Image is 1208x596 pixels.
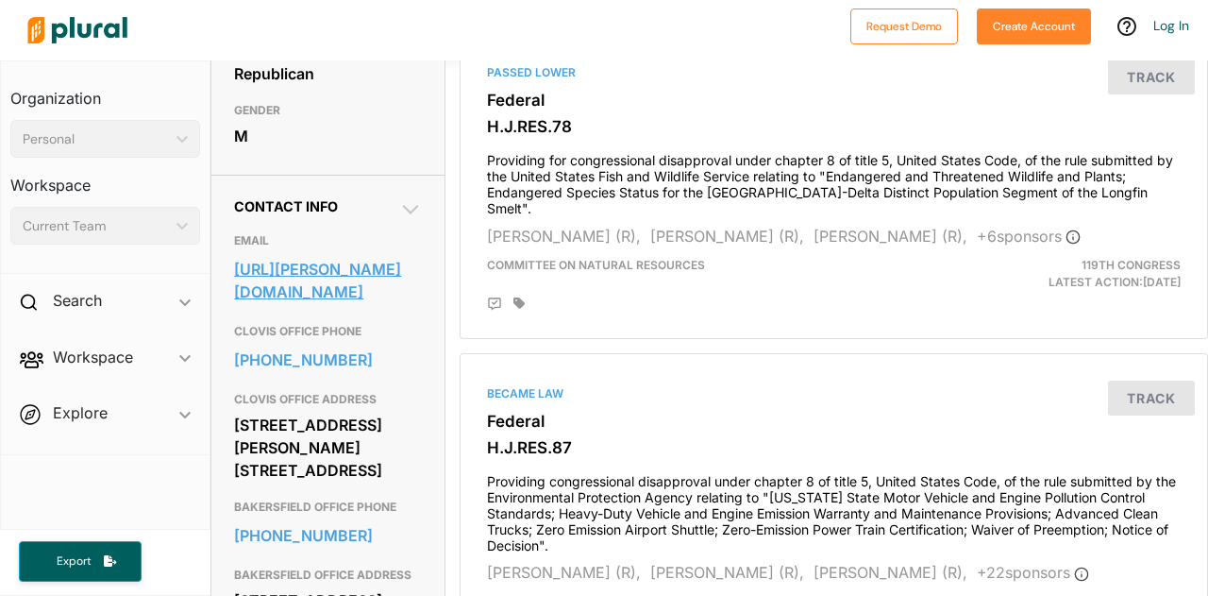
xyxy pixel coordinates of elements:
span: [PERSON_NAME] (R), [650,227,804,246]
div: Add Position Statement [487,297,502,312]
h2: Search [53,290,102,311]
div: Republican [234,60,422,88]
a: Log In [1153,17,1189,34]
a: [PHONE_NUMBER] [234,521,422,550]
div: [STREET_ADDRESS][PERSON_NAME] [STREET_ADDRESS] [234,411,422,485]
span: + 6 sponsor s [977,227,1081,246]
div: M [234,122,422,150]
h3: GENDER [234,99,422,122]
h4: Providing for congressional disapproval under chapter 8 of title 5, United States Code, of the ru... [487,144,1181,216]
div: Add tags [513,297,525,310]
h3: BAKERSFIELD OFFICE ADDRESS [234,564,422,587]
a: [PHONE_NUMBER] [234,346,422,374]
span: [PERSON_NAME] (R), [814,227,967,246]
span: Contact Info [234,198,338,214]
div: Became Law [487,385,1181,402]
button: Create Account [977,9,1091,44]
h3: CLOVIS OFFICE ADDRESS [234,388,422,411]
button: Request Demo [850,9,958,44]
span: Export [43,553,104,570]
div: Latest Action: [DATE] [954,257,1195,291]
span: 119th Congress [1082,258,1181,272]
h3: CLOVIS OFFICE PHONE [234,320,422,343]
a: Request Demo [850,15,958,35]
span: [PERSON_NAME] (R), [650,563,804,582]
a: Create Account [977,15,1091,35]
div: Passed Lower [487,64,1181,81]
h3: EMAIL [234,230,422,252]
button: Export [19,541,142,582]
h3: Workspace [10,158,200,199]
span: Committee on Natural Resources [487,258,705,272]
div: Personal [23,129,169,149]
h3: BAKERSFIELD OFFICE PHONE [234,496,422,519]
span: [PERSON_NAME] (R), [487,227,641,246]
h3: H.J.RES.87 [487,438,1181,457]
h3: Federal [487,91,1181,110]
button: Track [1108,381,1195,416]
span: + 22 sponsor s [977,563,1089,582]
span: [PERSON_NAME] (R), [487,563,641,582]
h3: Federal [487,412,1181,431]
div: Current Team [23,216,169,236]
a: [URL][PERSON_NAME][DOMAIN_NAME] [234,255,422,306]
h3: Organization [10,71,200,112]
h3: H.J.RES.78 [487,117,1181,136]
span: [PERSON_NAME] (R), [814,563,967,582]
button: Track [1108,60,1195,94]
h4: Providing congressional disapproval under chapter 8 of title 5, United States Code, of the rule s... [487,465,1181,553]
